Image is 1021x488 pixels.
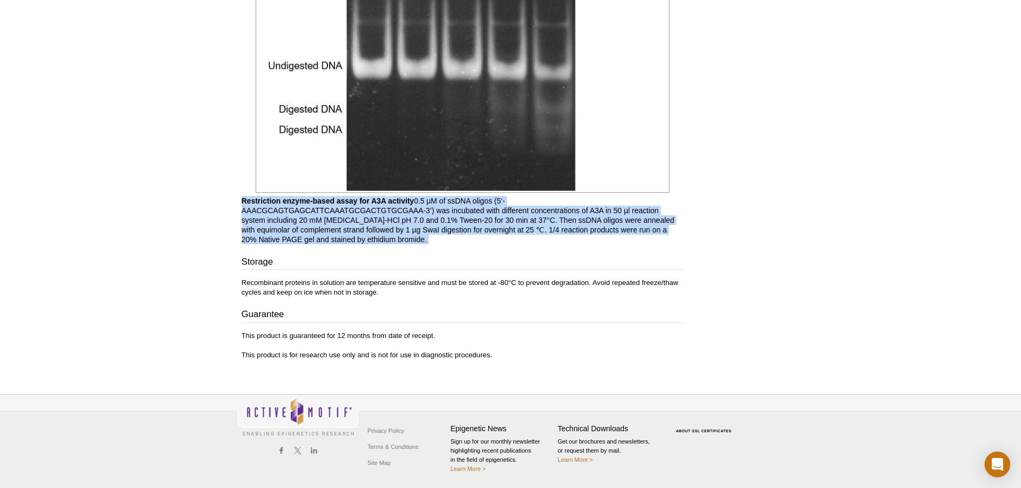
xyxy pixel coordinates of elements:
div: Open Intercom Messenger [985,452,1010,477]
h4: Epigenetic News [451,424,553,433]
a: Terms & Conditions [365,439,421,455]
p: Recombinant proteins in solution are temperature sensitive and must be stored at -80°C to prevent... [242,278,683,297]
p: Sign up for our monthly newsletter highlighting recent publications in the field of epigenetics. [451,437,553,474]
a: ABOUT SSL CERTIFICATES [676,429,732,433]
table: Click to Verify - This site chose Symantec SSL for secure e-commerce and confidential communicati... [665,414,746,437]
a: Privacy Policy [365,423,407,439]
h3: Guarantee [242,308,683,323]
p: Get our brochures and newsletters, or request them by mail. [558,437,660,464]
a: Learn More > [451,466,486,472]
p: This product is guaranteed for 12 months from date of receipt. This product is for research use o... [242,331,683,360]
h4: Technical Downloads [558,424,660,433]
a: Site Map [365,455,393,471]
b: Restriction enzyme-based assay for A3A activity [242,197,414,205]
a: Learn More > [558,456,593,463]
p: 0.5 μM of ssDNA oligos (5‘-AAACGCAGTGAGCATTCAAATGCGACTGTGCGAAA-3’) was incubated with different c... [242,196,683,244]
h3: Storage [242,256,683,271]
img: Active Motif, [236,395,360,438]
